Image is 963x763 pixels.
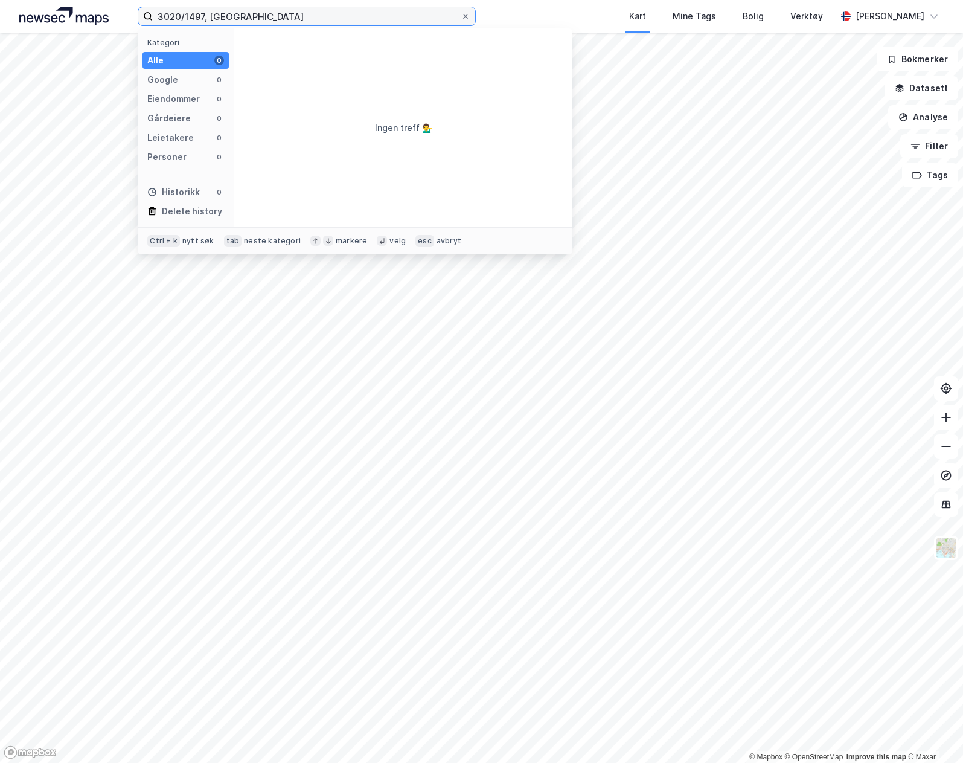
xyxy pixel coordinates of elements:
[147,185,200,199] div: Historikk
[437,236,461,246] div: avbryt
[214,56,224,65] div: 0
[214,133,224,143] div: 0
[19,7,109,25] img: logo.a4113a55bc3d86da70a041830d287a7e.svg
[673,9,716,24] div: Mine Tags
[214,114,224,123] div: 0
[214,187,224,197] div: 0
[389,236,406,246] div: velg
[415,235,434,247] div: esc
[147,53,164,68] div: Alle
[147,235,180,247] div: Ctrl + k
[147,92,200,106] div: Eiendommer
[162,204,222,219] div: Delete history
[856,9,924,24] div: [PERSON_NAME]
[743,9,764,24] div: Bolig
[785,753,843,761] a: OpenStreetMap
[214,152,224,162] div: 0
[790,9,823,24] div: Verktøy
[375,121,432,135] div: Ingen treff 💁‍♂️
[629,9,646,24] div: Kart
[846,753,906,761] a: Improve this map
[749,753,782,761] a: Mapbox
[902,163,958,187] button: Tags
[147,130,194,145] div: Leietakere
[935,536,958,559] img: Z
[885,76,958,100] button: Datasett
[4,745,57,759] a: Mapbox homepage
[903,705,963,763] iframe: Chat Widget
[900,134,958,158] button: Filter
[147,150,187,164] div: Personer
[877,47,958,71] button: Bokmerker
[224,235,242,247] div: tab
[214,94,224,104] div: 0
[153,7,461,25] input: Søk på adresse, matrikkel, gårdeiere, leietakere eller personer
[888,105,958,129] button: Analyse
[147,38,229,47] div: Kategori
[147,111,191,126] div: Gårdeiere
[214,75,224,85] div: 0
[336,236,367,246] div: markere
[147,72,178,87] div: Google
[244,236,301,246] div: neste kategori
[182,236,214,246] div: nytt søk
